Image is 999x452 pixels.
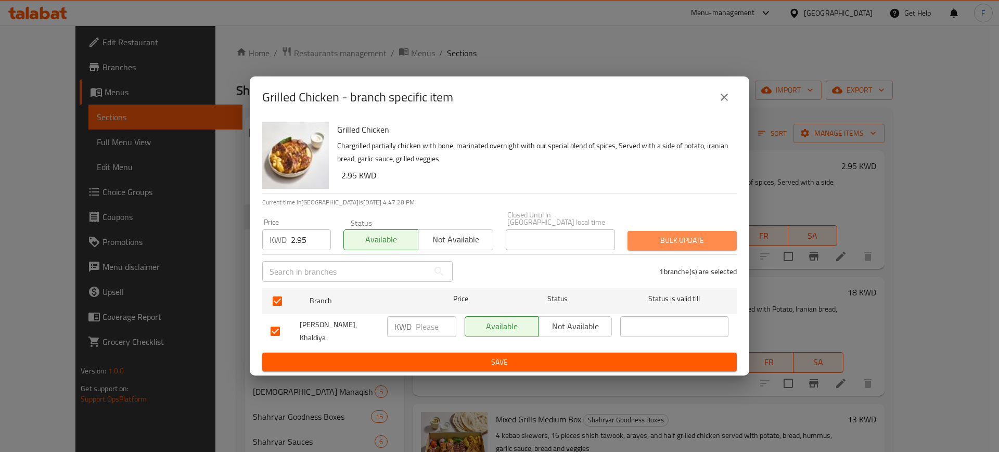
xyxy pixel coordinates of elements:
button: Available [465,316,539,337]
button: close [712,85,737,110]
span: Available [469,319,534,334]
button: Save [262,353,737,372]
h6: 2.95 KWD [341,168,728,183]
p: KWD [394,320,412,333]
span: Not available [422,232,489,247]
input: Search in branches [262,261,429,282]
span: Save [271,356,728,369]
button: Not available [538,316,612,337]
p: Chargrilled partially chicken with bone, marinated overnight with our special blend of spices, Se... [337,139,728,165]
p: Current time in [GEOGRAPHIC_DATA] is [DATE] 4:47:28 PM [262,198,737,207]
h2: Grilled Chicken - branch specific item [262,89,453,106]
span: Branch [310,294,418,307]
button: Not available [418,229,493,250]
input: Please enter price [291,229,331,250]
span: Status [504,292,612,305]
input: Please enter price [416,316,456,337]
p: KWD [270,234,287,246]
button: Bulk update [627,231,737,250]
h6: Grilled Chicken [337,122,728,137]
span: Available [348,232,414,247]
span: [PERSON_NAME], Khaldiya [300,318,379,344]
span: Bulk update [636,234,728,247]
span: Price [426,292,495,305]
span: Status is valid till [620,292,728,305]
button: Available [343,229,418,250]
img: Grilled Chicken [262,122,329,189]
p: 1 branche(s) are selected [659,266,737,277]
span: Not available [543,319,608,334]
